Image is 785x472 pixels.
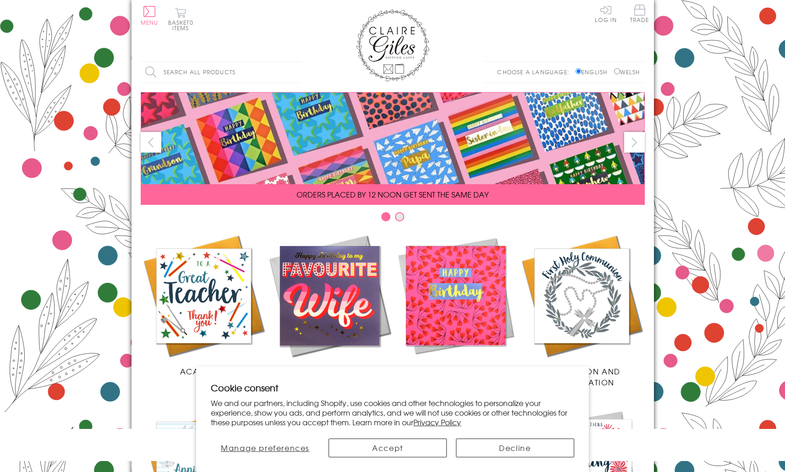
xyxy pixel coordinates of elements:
[221,442,309,453] span: Manage preferences
[211,398,574,427] p: We and our partners, including Shopify, use cookies and other technologies to personalize your ex...
[595,5,617,22] a: Log In
[267,233,393,377] a: New Releases
[296,189,489,200] span: ORDERS PLACED BY 12 NOON GET SENT THE SAME DAY
[497,68,574,76] p: Choose a language:
[614,68,640,76] label: Welsh
[395,212,404,221] button: Carousel Page 2
[576,68,612,76] label: English
[141,6,159,25] button: Menu
[434,366,478,377] span: Birthdays
[180,366,227,377] span: Academic
[576,68,582,74] input: English
[141,62,301,82] input: Search all products
[211,381,574,394] h2: Cookie consent
[381,212,390,221] button: Carousel Page 1 (Current Slide)
[329,439,447,457] button: Accept
[614,68,620,74] input: Welsh
[211,439,319,457] button: Manage preferences
[141,212,645,226] div: Carousel Pagination
[413,417,461,428] a: Privacy Policy
[543,366,620,388] span: Communion and Confirmation
[141,18,159,27] span: Menu
[519,233,645,388] a: Communion and Confirmation
[630,5,649,24] a: Trade
[168,7,193,31] button: Basket0 items
[393,233,519,377] a: Birthdays
[141,233,267,377] a: Academic
[456,439,574,457] button: Decline
[624,132,645,153] button: next
[630,5,649,22] span: Trade
[172,18,193,32] span: 0 items
[299,366,359,377] span: New Releases
[292,62,301,82] input: Search
[356,9,429,82] img: Claire Giles Greetings Cards
[141,132,161,153] button: prev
